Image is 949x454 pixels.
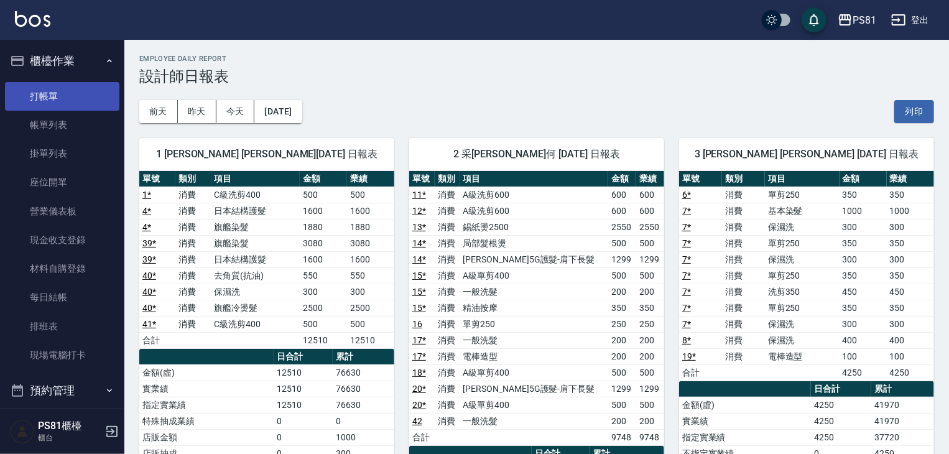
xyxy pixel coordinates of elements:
td: 500 [608,235,636,251]
td: 12510 [274,397,333,413]
td: 200 [608,348,636,364]
td: 基本染髮 [765,203,840,219]
td: 0 [274,429,333,445]
td: 消費 [722,251,765,267]
th: 項目 [765,171,840,187]
td: 200 [636,284,664,300]
td: 12510 [300,332,347,348]
a: 42 [412,416,422,426]
td: 合計 [139,332,175,348]
td: 250 [608,316,636,332]
td: 500 [608,267,636,284]
td: 350 [887,235,934,251]
td: 消費 [175,300,211,316]
td: 合計 [409,429,435,445]
td: 2500 [347,300,394,316]
td: 電棒造型 [460,348,609,364]
td: 600 [608,187,636,203]
button: save [802,7,826,32]
button: 預約管理 [5,374,119,407]
a: 帳單列表 [5,111,119,139]
td: 消費 [722,235,765,251]
td: 76630 [333,397,394,413]
td: 0 [333,413,394,429]
td: 350 [608,300,636,316]
td: 消費 [722,300,765,316]
td: 500 [636,235,664,251]
td: 局部髮根燙 [460,235,609,251]
button: 登出 [886,9,934,32]
td: 300 [887,219,934,235]
td: 200 [636,332,664,348]
h5: PS81櫃檯 [38,420,101,432]
span: 3 [PERSON_NAME] [PERSON_NAME] [DATE] 日報表 [694,148,919,160]
td: 0 [274,413,333,429]
h2: Employee Daily Report [139,55,934,63]
td: 金額(虛) [679,397,811,413]
td: 保濕洗 [765,251,840,267]
a: 現場電腦打卡 [5,341,119,369]
th: 類別 [722,171,765,187]
td: 特殊抽成業績 [139,413,274,429]
td: 550 [347,267,394,284]
td: 旗艦冷燙髮 [211,300,300,316]
button: 今天 [216,100,255,123]
td: 1600 [347,203,394,219]
td: 指定實業績 [139,397,274,413]
td: 消費 [435,332,460,348]
td: 3080 [347,235,394,251]
td: 一般洗髮 [460,332,609,348]
td: 精油按摩 [460,300,609,316]
td: 37720 [871,429,934,445]
td: 350 [887,267,934,284]
a: 掛單列表 [5,139,119,168]
td: 單剪250 [765,187,840,203]
span: 2 采[PERSON_NAME]何 [DATE] 日報表 [424,148,649,160]
th: 單號 [409,171,435,187]
td: 消費 [175,203,211,219]
td: 消費 [175,267,211,284]
td: 消費 [722,284,765,300]
td: 450 [887,284,934,300]
td: 500 [608,364,636,381]
td: 350 [840,235,887,251]
td: 保濕洗 [211,284,300,300]
a: 座位開單 [5,168,119,197]
td: 消費 [175,219,211,235]
td: 2500 [300,300,347,316]
td: 350 [840,300,887,316]
img: Person [10,419,35,444]
td: 350 [887,300,934,316]
td: 4250 [811,397,871,413]
td: 12510 [274,364,333,381]
a: 每日結帳 [5,283,119,312]
td: 3080 [300,235,347,251]
td: 消費 [175,284,211,300]
td: 金額(虛) [139,364,274,381]
td: 保濕洗 [765,219,840,235]
th: 類別 [435,171,460,187]
td: 保濕洗 [765,316,840,332]
td: 400 [887,332,934,348]
td: 消費 [175,235,211,251]
table: a dense table [409,171,664,446]
td: 日本結構護髮 [211,203,300,219]
td: 200 [636,348,664,364]
td: 日本結構護髮 [211,251,300,267]
td: 500 [347,187,394,203]
td: 500 [608,397,636,413]
td: 1299 [608,251,636,267]
td: 300 [300,284,347,300]
th: 單號 [139,171,175,187]
td: 300 [887,251,934,267]
td: 9748 [636,429,664,445]
td: C級洗剪400 [211,187,300,203]
td: 1000 [887,203,934,219]
td: 消費 [435,219,460,235]
td: 單剪250 [765,235,840,251]
td: 實業績 [139,381,274,397]
td: 消費 [435,187,460,203]
td: 消費 [435,251,460,267]
td: 200 [608,332,636,348]
td: 消費 [435,381,460,397]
